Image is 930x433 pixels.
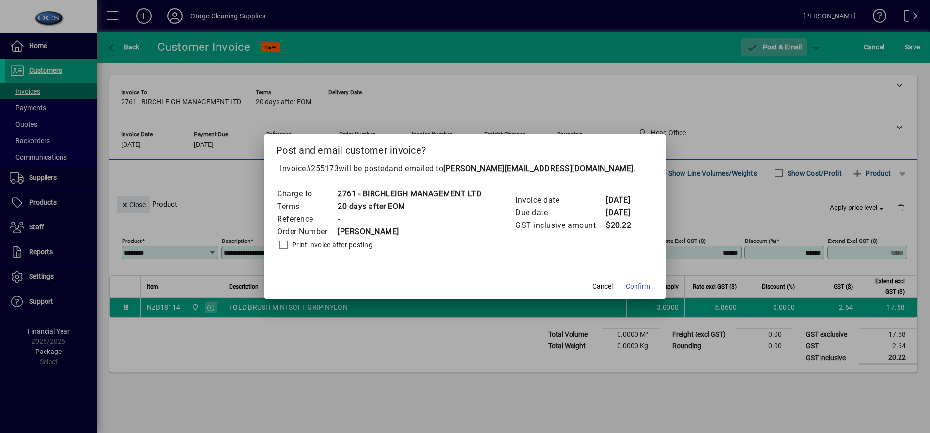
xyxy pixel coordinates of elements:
[592,281,613,291] span: Cancel
[337,213,482,225] td: -
[605,219,644,232] td: $20.22
[277,188,337,200] td: Charge to
[337,200,482,213] td: 20 days after EOM
[276,163,654,175] p: Invoice will be posted .
[605,194,644,207] td: [DATE]
[587,277,618,295] button: Cancel
[622,277,654,295] button: Confirm
[626,281,650,291] span: Confirm
[515,219,605,232] td: GST inclusive amount
[515,194,605,207] td: Invoice date
[277,200,337,213] td: Terms
[337,188,482,200] td: 2761 - BIRCHLEIGH MANAGEMENT LTD
[277,213,337,225] td: Reference
[306,164,339,173] span: #255173
[277,225,337,238] td: Order Number
[443,164,634,173] b: [PERSON_NAME][EMAIL_ADDRESS][DOMAIN_NAME]
[337,225,482,238] td: [PERSON_NAME]
[389,164,634,173] span: and emailed to
[605,207,644,219] td: [DATE]
[515,207,605,219] td: Due date
[290,240,372,250] label: Print invoice after posting
[264,134,666,162] h2: Post and email customer invoice?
